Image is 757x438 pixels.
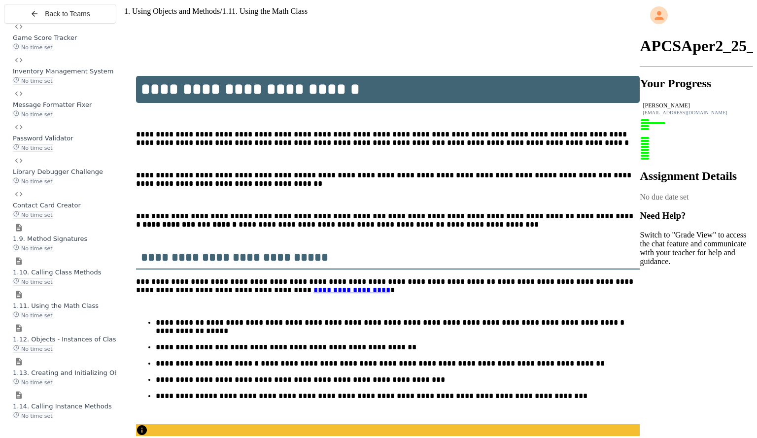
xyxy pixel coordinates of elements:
div: No due date set [640,193,753,202]
span: Message Formatter Fixer [13,101,92,108]
span: No time set [13,77,53,85]
span: No time set [13,44,53,51]
span: 1. Using Objects and Methods [124,7,220,15]
span: 1.9. Method Signatures [13,235,87,242]
span: No time set [13,278,53,286]
span: 1.14. Calling Instance Methods [13,403,112,410]
span: 1.11. Using the Math Class [13,302,99,309]
span: 1.13. Creating and Initializing Objects: Constructors [13,369,179,376]
span: No time set [13,178,53,185]
div: [EMAIL_ADDRESS][DOMAIN_NAME] [643,110,750,115]
h3: Need Help? [640,210,753,221]
span: No time set [13,111,53,118]
span: Contact Card Creator [13,202,81,209]
span: No time set [13,245,53,252]
span: No time set [13,379,53,386]
span: 1.11. Using the Math Class [222,7,308,15]
span: / [220,7,222,15]
div: [PERSON_NAME] [643,102,750,109]
span: 1.12. Objects - Instances of Classes [13,336,127,343]
span: 1.10. Calling Class Methods [13,269,102,276]
span: Password Validator [13,135,73,142]
h2: Your Progress [640,77,753,90]
span: Inventory Management System [13,67,113,75]
h1: APCSAper2_25_26 [640,37,753,55]
h2: Assignment Details [640,169,753,183]
span: Library Debugger Challenge [13,168,103,175]
span: No time set [13,312,53,319]
span: No time set [13,211,53,219]
p: Switch to "Grade View" to access the chat feature and communicate with your teacher for help and ... [640,231,753,266]
span: No time set [13,144,53,152]
span: Back to Teams [45,10,90,18]
div: My Account [640,4,753,27]
button: Back to Teams [4,4,116,24]
span: No time set [13,345,53,353]
span: Game Score Tracker [13,34,77,41]
span: No time set [13,412,53,420]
